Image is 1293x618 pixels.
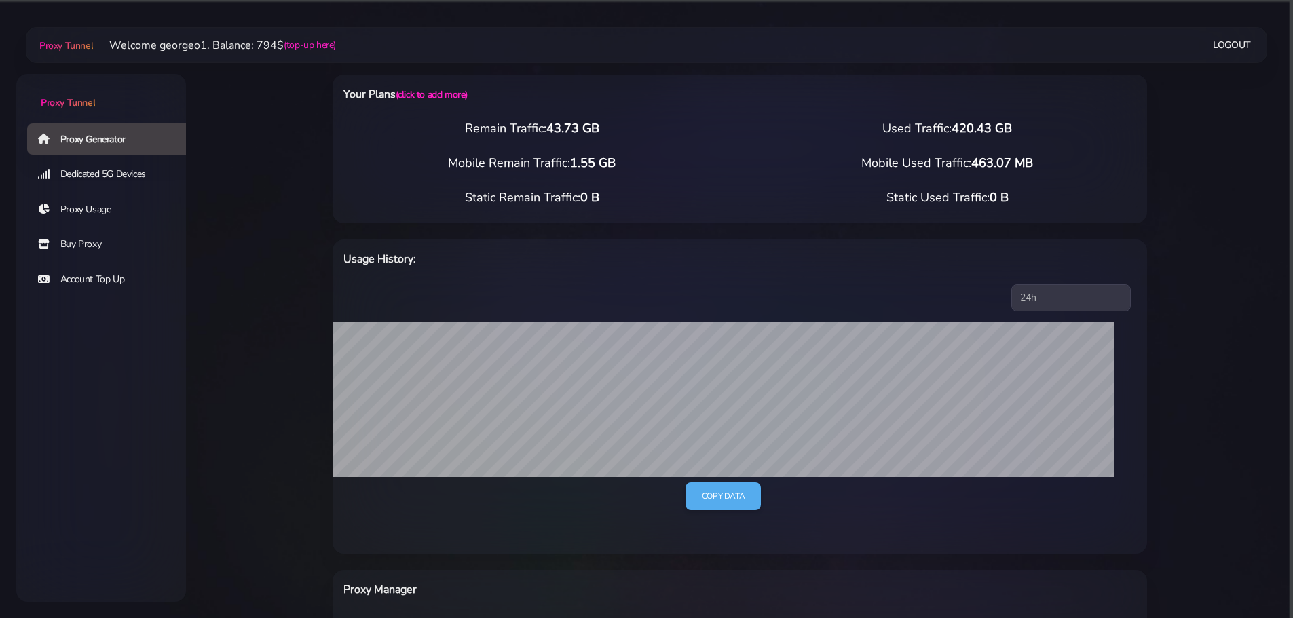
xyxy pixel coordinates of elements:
a: (click to add more) [396,88,468,101]
a: (top-up here) [284,38,336,52]
h6: Usage History: [343,250,799,268]
a: Account Top Up [27,264,197,295]
div: Mobile Remain Traffic: [324,154,740,172]
li: Welcome georgeo1. Balance: 794$ [93,37,336,54]
span: 0 B [990,189,1009,206]
a: Proxy Usage [27,194,197,225]
iframe: Webchat Widget [1227,552,1276,601]
span: 1.55 GB [570,155,616,171]
div: Used Traffic: [740,119,1155,138]
a: Copy data [686,482,761,510]
span: Proxy Tunnel [39,39,93,52]
div: Mobile Used Traffic: [740,154,1155,172]
div: Static Used Traffic: [740,189,1155,207]
a: Proxy Generator [27,123,197,155]
span: 463.07 MB [971,155,1033,171]
a: Buy Proxy [27,229,197,260]
a: Dedicated 5G Devices [27,159,197,190]
h6: Your Plans [343,85,799,103]
h6: Proxy Manager [343,581,799,598]
a: Logout [1213,33,1251,58]
span: 0 B [580,189,599,206]
span: Proxy Tunnel [41,96,95,109]
div: Remain Traffic: [324,119,740,138]
span: 420.43 GB [952,120,1012,136]
div: Static Remain Traffic: [324,189,740,207]
a: Proxy Tunnel [16,74,186,110]
a: Proxy Tunnel [37,35,93,56]
span: 43.73 GB [546,120,599,136]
